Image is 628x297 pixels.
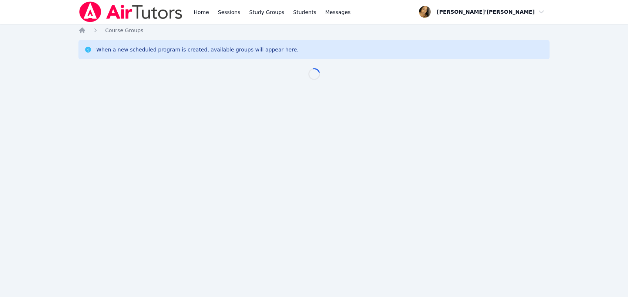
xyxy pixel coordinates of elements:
[78,27,550,34] nav: Breadcrumb
[105,27,143,34] a: Course Groups
[96,46,299,53] div: When a new scheduled program is created, available groups will appear here.
[105,27,143,33] span: Course Groups
[78,1,183,22] img: Air Tutors
[325,9,351,16] span: Messages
